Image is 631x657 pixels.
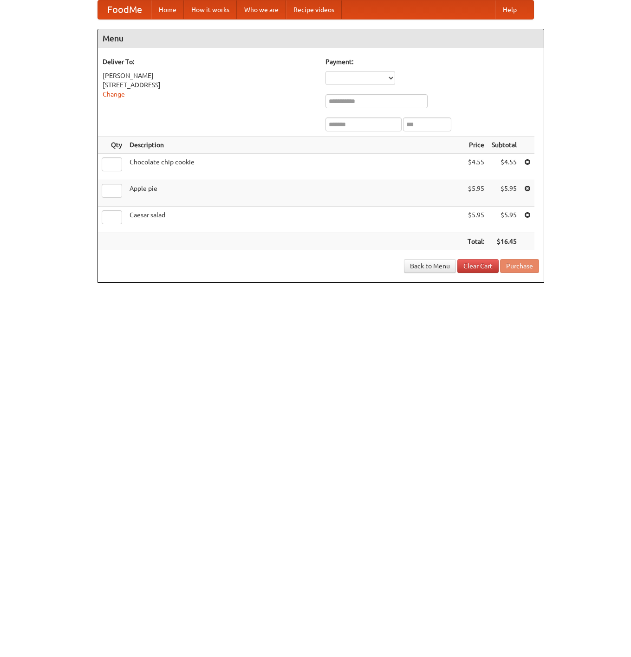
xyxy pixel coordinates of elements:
[126,180,464,207] td: Apple pie
[184,0,237,19] a: How it works
[98,29,544,48] h4: Menu
[126,154,464,180] td: Chocolate chip cookie
[464,233,488,250] th: Total:
[404,259,456,273] a: Back to Menu
[126,207,464,233] td: Caesar salad
[286,0,342,19] a: Recipe videos
[103,80,316,90] div: [STREET_ADDRESS]
[495,0,524,19] a: Help
[325,57,539,66] h5: Payment:
[151,0,184,19] a: Home
[464,180,488,207] td: $5.95
[103,71,316,80] div: [PERSON_NAME]
[464,154,488,180] td: $4.55
[500,259,539,273] button: Purchase
[488,207,520,233] td: $5.95
[488,233,520,250] th: $16.45
[126,137,464,154] th: Description
[103,91,125,98] a: Change
[488,180,520,207] td: $5.95
[488,154,520,180] td: $4.55
[98,137,126,154] th: Qty
[488,137,520,154] th: Subtotal
[103,57,316,66] h5: Deliver To:
[464,137,488,154] th: Price
[237,0,286,19] a: Who we are
[98,0,151,19] a: FoodMe
[464,207,488,233] td: $5.95
[457,259,499,273] a: Clear Cart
